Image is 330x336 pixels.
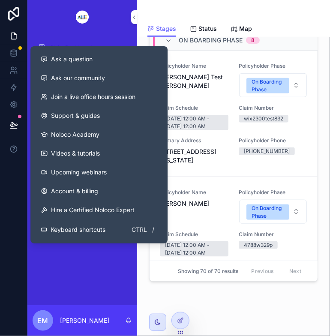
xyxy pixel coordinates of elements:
[198,24,217,33] span: Status
[239,24,252,33] span: Map
[150,51,318,177] a: Policyholder Name[PERSON_NAME] Test [PERSON_NAME]Policyholder PhaseSelect ButtonClaim Schedule[DA...
[34,106,164,125] a: Support & guides
[239,231,307,238] span: Claim Number
[34,87,164,106] a: Join a live office hours session
[239,105,307,111] span: Claim Number
[34,50,164,69] button: Ask a question
[239,63,307,69] span: Policyholder Phase
[51,225,105,234] span: Keyboard shortcuts
[50,45,92,51] span: Claim Dashboard
[231,21,252,38] a: Map
[239,73,307,97] button: Select Button
[51,168,107,177] span: Upcoming webinars
[160,73,228,90] span: [PERSON_NAME] Test [PERSON_NAME]
[51,187,98,195] span: Account & billing
[179,36,243,45] span: On Boarding Phase
[156,24,176,33] span: Stages
[51,93,135,101] span: Join a live office hours session
[131,225,148,235] span: Ctrl
[60,316,109,325] p: [PERSON_NAME]
[150,177,318,312] a: Policyholder Name[PERSON_NAME]Policyholder PhaseSelect ButtonClaim Schedule[DATE] 12:00 AM - [DAT...
[165,115,223,130] div: [DATE] 12:00 AM - [DATE] 12:00 AM
[165,241,223,257] div: [DATE] 12:00 AM - [DATE] 12:00 AM
[244,115,283,123] div: wix2300test832
[51,149,100,158] span: Videos & tutorials
[160,105,228,111] span: Claim Schedule
[38,315,48,326] span: EM
[51,74,105,82] span: Ask our community
[34,125,164,144] a: Noloco Academy
[239,137,307,144] span: Policyholder Phone
[252,204,284,220] div: On Boarding Phase
[160,137,228,144] span: Primary Address
[33,40,132,56] a: Claim Dashboard
[239,189,307,196] span: Policyholder Phase
[34,182,164,201] a: Account & billing
[239,200,307,224] button: Select Button
[34,69,164,87] a: Ask our community
[34,219,164,240] button: Keyboard shortcutsCtrl/
[160,147,228,165] span: [STREET_ADDRESS][US_STATE]
[160,189,228,196] span: Policyholder Name
[34,144,164,163] a: Videos & tutorials
[160,199,228,208] span: [PERSON_NAME]
[190,21,217,38] a: Status
[160,63,228,69] span: Policyholder Name
[147,21,176,37] a: Stages
[150,226,156,233] span: /
[51,206,135,214] span: Hire a Certified Noloco Expert
[69,10,96,24] img: App logo
[34,163,164,182] a: Upcoming webinars
[51,55,93,63] span: Ask a question
[160,231,228,238] span: Claim Schedule
[178,268,238,275] span: Showing 70 of 70 results
[251,37,255,44] div: 8
[34,201,164,219] button: Hire a Certified Noloco Expert
[244,147,290,155] div: [PHONE_NUMBER]
[244,241,273,249] div: 4788w329p
[27,34,137,204] div: scrollable content
[252,78,284,93] div: On Boarding Phase
[51,130,99,139] span: Noloco Academy
[51,111,100,120] span: Support & guides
